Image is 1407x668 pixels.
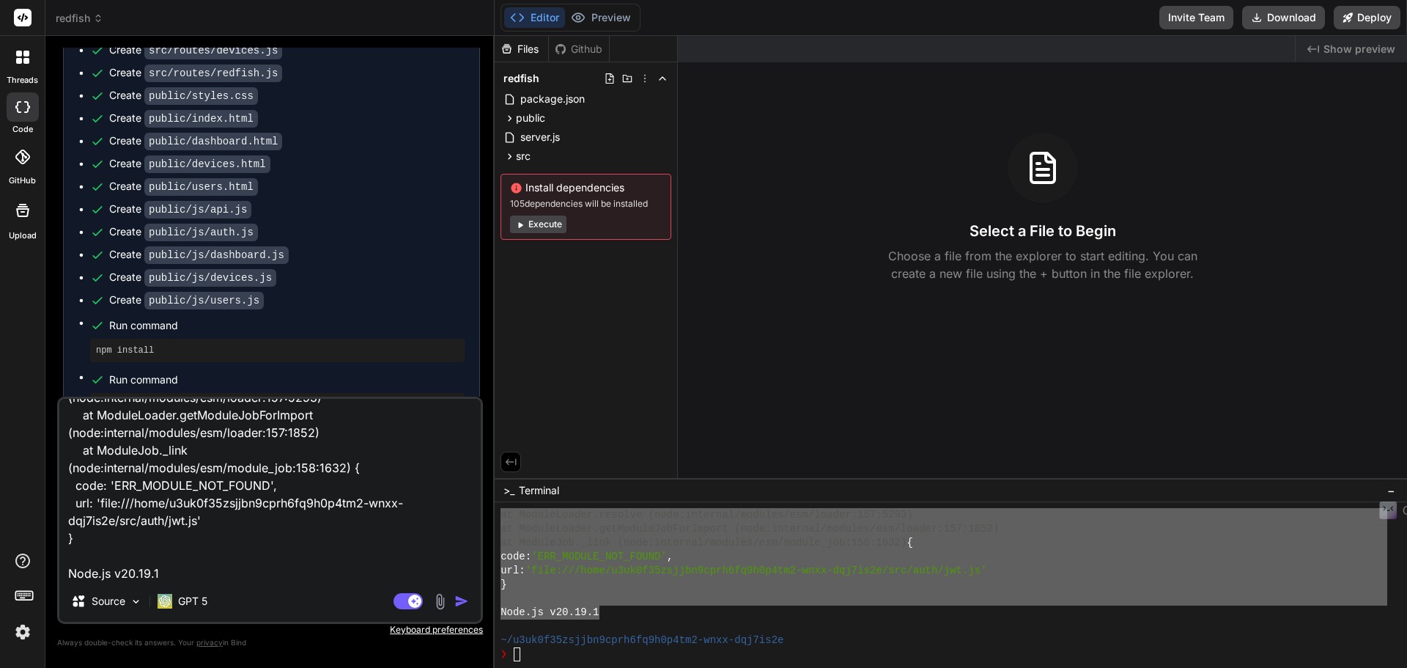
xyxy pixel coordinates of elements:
[109,133,282,149] div: Create
[109,270,276,285] div: Create
[144,155,270,173] code: public/devices.html
[57,636,483,650] p: Always double-check its answers. Your in Bind
[1323,42,1395,56] span: Show preview
[879,247,1207,282] p: Choose a file from the explorer to start editing. You can create a new file using the + button in...
[144,65,282,82] code: src/routes/redfish.js
[501,550,531,564] span: code:
[144,224,258,241] code: public/js/auth.js
[109,43,282,58] div: Create
[495,42,548,56] div: Files
[906,536,912,550] span: {
[59,399,481,581] textarea: Error [ERR_MODULE_NOT_FOUND]: Cannot find module '/home/u3uk0f35zsjjbn9cprh6fq9h0p4tm2-wnxx-dqj7i...
[565,7,637,28] button: Preview
[144,246,289,264] code: public/js/dashboard.js
[96,345,459,356] pre: npm install
[144,110,258,128] code: public/index.html
[970,221,1116,241] h3: Select a File to Begin
[1384,479,1398,502] button: −
[178,594,207,609] p: GPT 5
[1159,6,1233,29] button: Invite Team
[503,483,514,498] span: >_
[10,620,35,645] img: settings
[454,594,469,609] img: icon
[130,595,142,608] img: Pick Models
[549,42,609,56] div: Github
[504,7,565,28] button: Editor
[1242,6,1325,29] button: Download
[501,647,508,661] span: ❯
[9,175,36,187] label: GitHub
[109,202,251,217] div: Create
[109,156,270,172] div: Create
[501,606,599,620] span: Node.js v20.19.1
[531,550,667,564] span: 'ERR_MODULE_NOT_FOUND'
[501,536,906,550] span: at ModuleJob._link (node:internal/modules/esm/module_job:158:1632)
[144,133,282,150] code: public/dashboard.html
[501,522,999,536] span: at ModuleLoader.getModuleJobForImport (node:internal/modules/esm/loader:157:1852)
[667,550,673,564] span: ,
[501,634,783,647] span: ~/u3uk0f35zsjjbn9cprh6fq9h0p4tm2-wnxx-dqj7is2e
[92,594,125,609] p: Source
[510,198,662,210] span: 105 dependencies will be installed
[144,269,276,287] code: public/js/devices.js
[501,578,506,592] span: }
[109,318,465,333] span: Run command
[9,230,37,242] label: Upload
[12,123,33,136] label: code
[516,149,531,164] span: src
[510,180,662,195] span: Install dependencies
[519,128,561,146] span: server.js
[109,293,264,308] div: Create
[501,508,913,522] span: at ModuleLoader.resolve (node:internal/modules/esm/loader:157:5293)
[109,111,258,126] div: Create
[158,594,172,609] img: GPT 5
[516,111,545,125] span: public
[510,216,566,233] button: Execute
[109,372,465,387] span: Run command
[144,292,264,309] code: public/js/users.js
[432,593,448,610] img: attachment
[144,178,258,196] code: public/users.html
[57,624,483,636] p: Keyboard preferences
[144,87,258,105] code: public/styles.css
[519,90,586,108] span: package.json
[1334,6,1400,29] button: Deploy
[503,71,539,86] span: redfish
[7,74,38,87] label: threads
[109,88,258,103] div: Create
[109,179,258,194] div: Create
[501,564,525,578] span: url:
[109,65,282,81] div: Create
[1387,483,1395,498] span: −
[525,564,987,578] span: 'file:///home/u3uk0f35zsjjbn9cprh6fq9h0p4tm2-wnxx-dqj7is2e/src/auth/jwt.js'
[109,224,258,240] div: Create
[56,11,103,26] span: redfish
[144,42,282,59] code: src/routes/devices.js
[196,638,223,647] span: privacy
[144,201,251,219] code: public/js/api.js
[519,483,559,498] span: Terminal
[109,247,289,263] div: Create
